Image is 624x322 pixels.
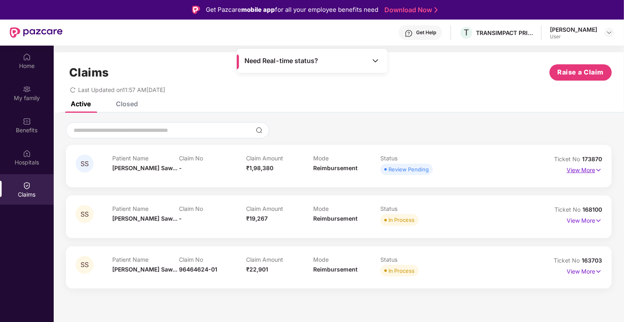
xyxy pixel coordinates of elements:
[81,160,89,167] span: SS
[112,155,179,162] p: Patient Name
[550,26,597,33] div: [PERSON_NAME]
[595,267,602,276] img: svg+xml;base64,PHN2ZyB4bWxucz0iaHR0cDovL3d3dy53My5vcmcvMjAwMC9zdmciIHdpZHRoPSIxNyIgaGVpZ2h0PSIxNy...
[112,164,177,171] span: [PERSON_NAME] Saw...
[70,86,76,93] span: redo
[23,117,31,125] img: svg+xml;base64,PHN2ZyBpZD0iQmVuZWZpdHMiIHhtbG5zPSJodHRwOi8vd3d3LnczLm9yZy8yMDAwL3N2ZyIgd2lkdGg9Ij...
[256,127,262,134] img: svg+xml;base64,PHN2ZyBpZD0iU2VhcmNoLTMyeDMyIiB4bWxucz0iaHR0cDovL3d3dy53My5vcmcvMjAwMC9zdmciIHdpZH...
[246,256,313,263] p: Claim Amount
[71,100,91,108] div: Active
[313,266,358,273] span: Reimbursement
[246,205,313,212] p: Claim Amount
[595,216,602,225] img: svg+xml;base64,PHN2ZyB4bWxucz0iaHR0cDovL3d3dy53My5vcmcvMjAwMC9zdmciIHdpZHRoPSIxNyIgaGVpZ2h0PSIxNy...
[23,85,31,93] img: svg+xml;base64,PHN2ZyB3aWR0aD0iMjAiIGhlaWdodD0iMjAiIHZpZXdCb3g9IjAgMCAyMCAyMCIgZmlsbD0ibm9uZSIgeG...
[313,155,380,162] p: Mode
[81,261,89,268] span: SS
[567,265,602,276] p: View More
[23,53,31,61] img: svg+xml;base64,PHN2ZyBpZD0iSG9tZSIgeG1sbnM9Imh0dHA6Ly93d3cudzMub3JnLzIwMDAvc3ZnIiB3aWR0aD0iMjAiIG...
[464,28,469,37] span: T
[246,215,268,222] span: ₹19,267
[405,29,413,37] img: svg+xml;base64,PHN2ZyBpZD0iSGVscC0zMngzMiIgeG1sbnM9Imh0dHA6Ly93d3cudzMub3JnLzIwMDAvc3ZnIiB3aWR0aD...
[246,266,268,273] span: ₹22,901
[313,164,358,171] span: Reimbursement
[380,205,447,212] p: Status
[179,256,247,263] p: Claim No
[10,27,63,38] img: New Pazcare Logo
[23,149,31,158] img: svg+xml;base64,PHN2ZyBpZD0iSG9zcGl0YWxzIiB4bWxucz0iaHR0cDovL3d3dy53My5vcmcvMjAwMC9zdmciIHdpZHRoPS...
[206,5,378,15] div: Get Pazcare for all your employee benefits need
[179,215,182,222] span: -
[567,214,602,225] p: View More
[112,205,179,212] p: Patient Name
[567,164,602,175] p: View More
[244,57,318,65] span: Need Real-time status?
[582,257,602,264] span: 163703
[380,155,447,162] p: Status
[380,256,447,263] p: Status
[595,166,602,175] img: svg+xml;base64,PHN2ZyB4bWxucz0iaHR0cDovL3d3dy53My5vcmcvMjAwMC9zdmciIHdpZHRoPSIxNyIgaGVpZ2h0PSIxNy...
[550,33,597,40] div: User
[246,155,313,162] p: Claim Amount
[313,256,380,263] p: Mode
[112,266,177,273] span: [PERSON_NAME] Saw...
[179,155,247,162] p: Claim No
[179,205,247,212] p: Claim No
[179,266,218,273] span: 96464624-01
[416,29,436,36] div: Get Help
[388,267,415,275] div: In Process
[313,205,380,212] p: Mode
[554,206,583,213] span: Ticket No
[241,6,275,13] strong: mobile app
[179,164,182,171] span: -
[112,256,179,263] p: Patient Name
[554,257,582,264] span: Ticket No
[582,156,602,162] span: 173870
[550,64,612,81] button: Raise a Claim
[69,66,109,79] h1: Claims
[81,211,89,218] span: SS
[246,164,273,171] span: ₹1,98,380
[558,67,604,77] span: Raise a Claim
[476,29,533,37] div: TRANSIMPACT PRIVATE LIMITED
[554,156,582,162] span: Ticket No
[606,29,613,36] img: svg+xml;base64,PHN2ZyBpZD0iRHJvcGRvd24tMzJ4MzIiIHhtbG5zPSJodHRwOi8vd3d3LnczLm9yZy8yMDAwL3N2ZyIgd2...
[388,216,415,224] div: In Process
[192,6,200,14] img: Logo
[434,6,438,14] img: Stroke
[384,6,435,14] a: Download Now
[583,206,602,213] span: 168100
[388,165,429,173] div: Review Pending
[313,215,358,222] span: Reimbursement
[78,86,165,93] span: Last Updated on 11:57 AM[DATE]
[371,57,380,65] img: Toggle Icon
[112,215,177,222] span: [PERSON_NAME] Saw...
[116,100,138,108] div: Closed
[23,182,31,190] img: svg+xml;base64,PHN2ZyBpZD0iQ2xhaW0iIHhtbG5zPSJodHRwOi8vd3d3LnczLm9yZy8yMDAwL3N2ZyIgd2lkdGg9IjIwIi...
